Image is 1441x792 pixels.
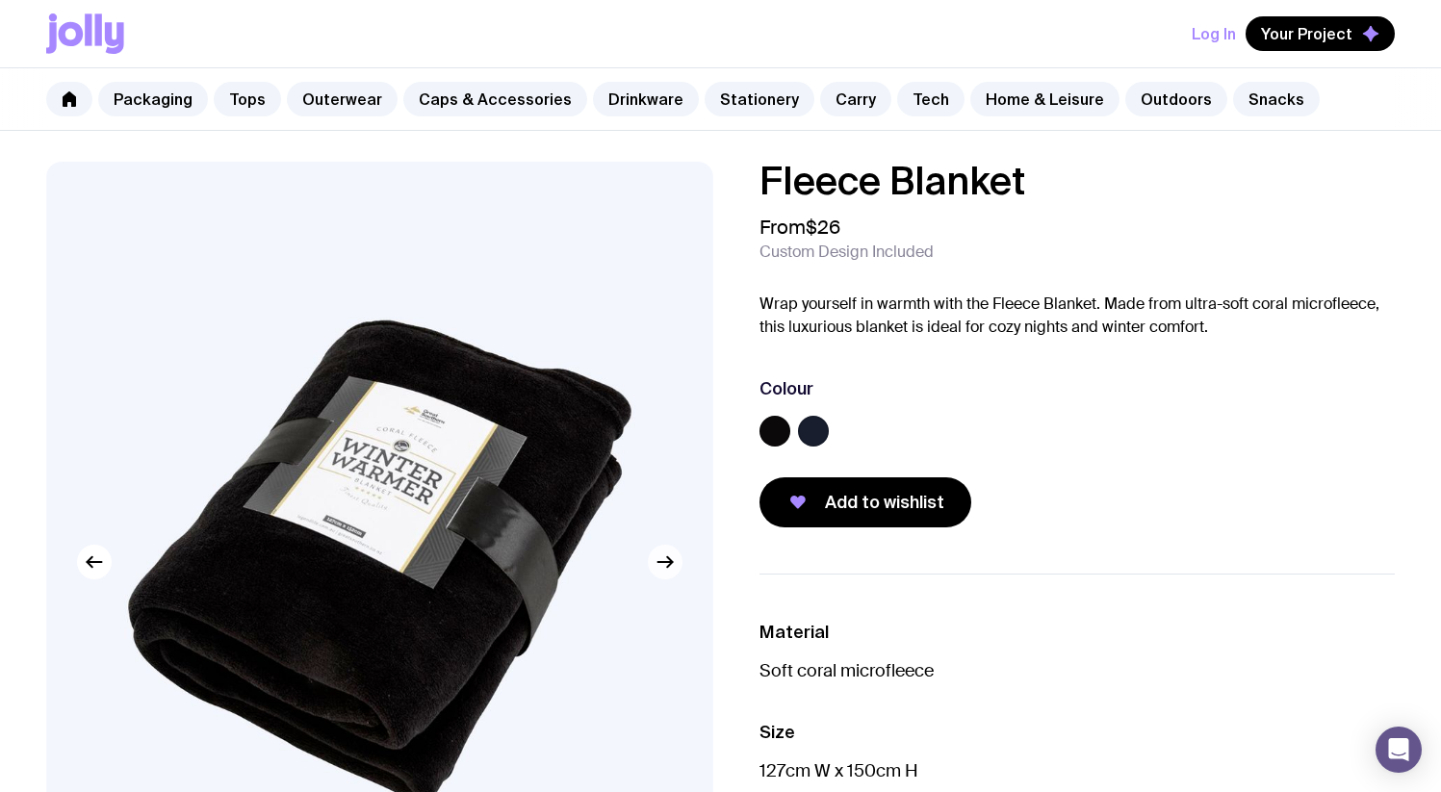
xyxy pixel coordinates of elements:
[759,621,1396,644] h3: Material
[1233,82,1320,116] a: Snacks
[705,82,814,116] a: Stationery
[759,477,971,527] button: Add to wishlist
[759,759,1396,782] p: 127cm W x 150cm H
[1261,24,1352,43] span: Your Project
[403,82,587,116] a: Caps & Accessories
[759,377,813,400] h3: Colour
[759,293,1396,339] p: Wrap yourself in warmth with the Fleece Blanket. Made from ultra-soft coral microfleece, this lux...
[825,491,944,514] span: Add to wishlist
[759,162,1396,200] h1: Fleece Blanket
[1376,727,1422,773] div: Open Intercom Messenger
[759,216,840,239] span: From
[897,82,965,116] a: Tech
[1192,16,1236,51] button: Log In
[98,82,208,116] a: Packaging
[1246,16,1395,51] button: Your Project
[759,243,934,262] span: Custom Design Included
[970,82,1119,116] a: Home & Leisure
[214,82,281,116] a: Tops
[287,82,398,116] a: Outerwear
[593,82,699,116] a: Drinkware
[1125,82,1227,116] a: Outdoors
[820,82,891,116] a: Carry
[806,215,840,240] span: $26
[759,721,1396,744] h3: Size
[759,659,1396,682] p: Soft coral microfleece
